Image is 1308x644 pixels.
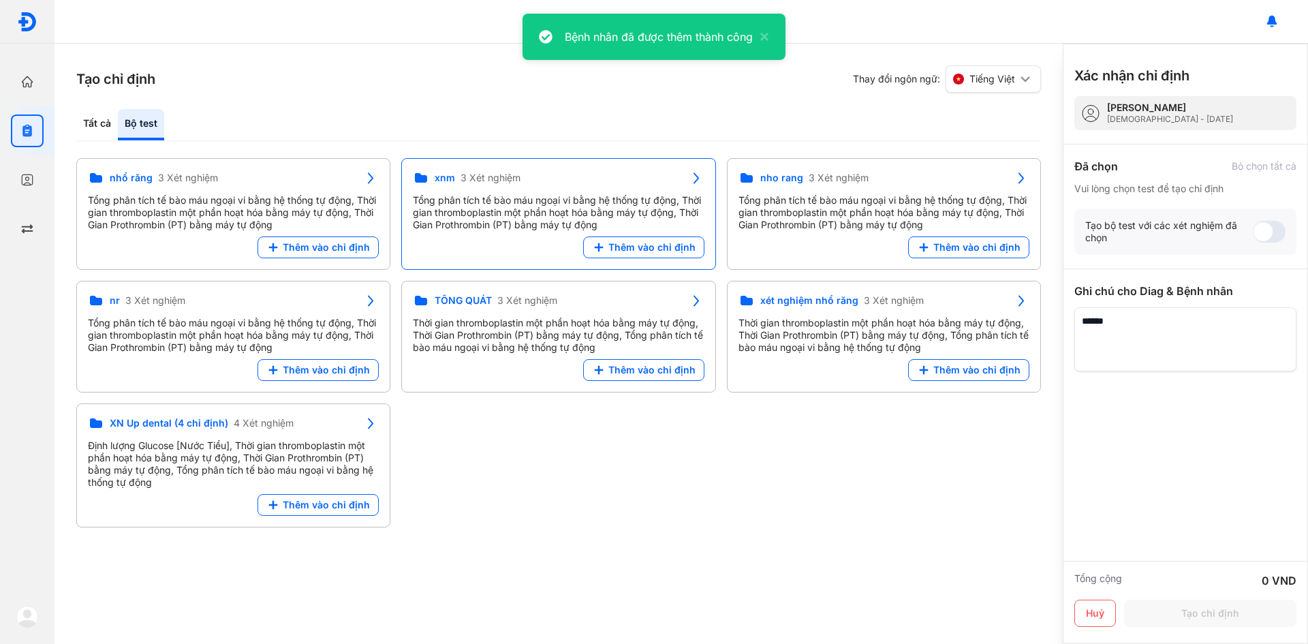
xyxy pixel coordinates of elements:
[753,29,769,45] button: close
[461,172,520,184] span: 3 Xét nghiệm
[158,172,218,184] span: 3 Xét nghiệm
[17,12,37,32] img: logo
[864,294,924,307] span: 3 Xét nghiệm
[760,172,803,184] span: nho rang
[118,109,164,140] div: Bộ test
[88,440,379,489] div: Định lượng Glucose [Nước Tiểu], Thời gian thromboplastin một phần hoạt hóa bằng máy tự động, Thời...
[435,172,455,184] span: xnm
[110,294,120,307] span: nr
[110,417,228,429] span: XN Up dental (4 chỉ định)
[969,73,1015,85] span: Tiếng Việt
[1085,219,1253,244] div: Tạo bộ test với các xét nghiệm đã chọn
[413,194,704,231] div: Tổng phân tích tế bào máu ngoại vi bằng hệ thống tự động, Thời gian thromboplastin một phần hoạt ...
[908,359,1029,381] button: Thêm vào chỉ định
[1232,160,1296,172] div: Bỏ chọn tất cả
[933,241,1021,254] span: Thêm vào chỉ định
[608,241,696,254] span: Thêm vào chỉ định
[565,29,753,45] div: Bệnh nhân đã được thêm thành công
[1107,102,1233,114] div: [PERSON_NAME]
[933,364,1021,376] span: Thêm vào chỉ định
[1124,600,1296,627] button: Tạo chỉ định
[1074,158,1118,174] div: Đã chọn
[608,364,696,376] span: Thêm vào chỉ định
[1262,572,1296,589] div: 0 VND
[908,236,1029,258] button: Thêm vào chỉ định
[760,294,858,307] span: xét nghiệm nhổ răng
[283,499,370,511] span: Thêm vào chỉ định
[88,317,379,354] div: Tổng phân tích tế bào máu ngoại vi bằng hệ thống tự động, Thời gian thromboplastin một phần hoạt ...
[16,606,38,628] img: logo
[497,294,557,307] span: 3 Xét nghiệm
[125,294,185,307] span: 3 Xét nghiệm
[583,359,704,381] button: Thêm vào chỉ định
[435,294,492,307] span: TỔNG QUÁT
[1074,66,1189,85] h3: Xác nhận chỉ định
[88,194,379,231] div: Tổng phân tích tế bào máu ngoại vi bằng hệ thống tự động, Thời gian thromboplastin một phần hoạt ...
[1074,283,1296,299] div: Ghi chú cho Diag & Bệnh nhân
[234,417,294,429] span: 4 Xét nghiệm
[110,172,153,184] span: nhổ răng
[1074,600,1116,627] button: Huỷ
[583,236,704,258] button: Thêm vào chỉ định
[1074,183,1296,195] div: Vui lòng chọn test để tạo chỉ định
[738,317,1029,354] div: Thời gian thromboplastin một phần hoạt hóa bằng máy tự động, Thời Gian Prothrombin (PT) bằng máy ...
[76,109,118,140] div: Tất cả
[76,70,155,89] h3: Tạo chỉ định
[1107,114,1233,125] div: [DEMOGRAPHIC_DATA] - [DATE]
[809,172,869,184] span: 3 Xét nghiệm
[283,364,370,376] span: Thêm vào chỉ định
[283,241,370,254] span: Thêm vào chỉ định
[413,317,704,354] div: Thời gian thromboplastin một phần hoạt hóa bằng máy tự động, Thời Gian Prothrombin (PT) bằng máy ...
[258,494,379,516] button: Thêm vào chỉ định
[258,359,379,381] button: Thêm vào chỉ định
[738,194,1029,231] div: Tổng phân tích tế bào máu ngoại vi bằng hệ thống tự động, Thời gian thromboplastin một phần hoạt ...
[1074,572,1122,589] div: Tổng cộng
[258,236,379,258] button: Thêm vào chỉ định
[853,65,1041,93] div: Thay đổi ngôn ngữ:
